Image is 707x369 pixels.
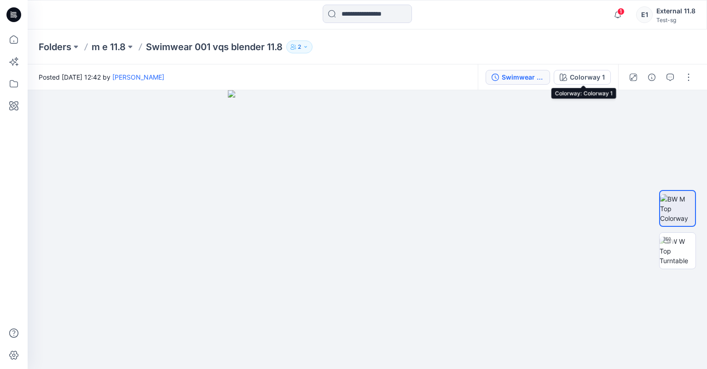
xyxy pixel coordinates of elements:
button: Colorway 1 [554,70,611,85]
a: m e 11.8 [92,40,126,53]
button: Swimwear 001 [486,70,550,85]
span: Posted [DATE] 12:42 by [39,72,164,82]
button: Details [644,70,659,85]
button: 2 [286,40,313,53]
a: [PERSON_NAME] [112,73,164,81]
img: BW M Top Colorway [660,194,695,223]
span: 1 [617,8,625,15]
p: 2 [298,42,301,52]
p: Swimwear 001 vqs blender 11.8 [146,40,283,53]
img: BW W Top Turntable [660,236,695,265]
div: Colorway 1 [570,72,605,82]
div: E1 [636,6,653,23]
div: External 11.8 [656,6,695,17]
img: eyJhbGciOiJIUzI1NiIsImtpZCI6IjAiLCJzbHQiOiJzZXMiLCJ0eXAiOiJKV1QifQ.eyJkYXRhIjp7InR5cGUiOiJzdG9yYW... [228,90,507,369]
div: Swimwear 001 [502,72,544,82]
a: Folders [39,40,71,53]
div: Test-sg [656,17,695,23]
